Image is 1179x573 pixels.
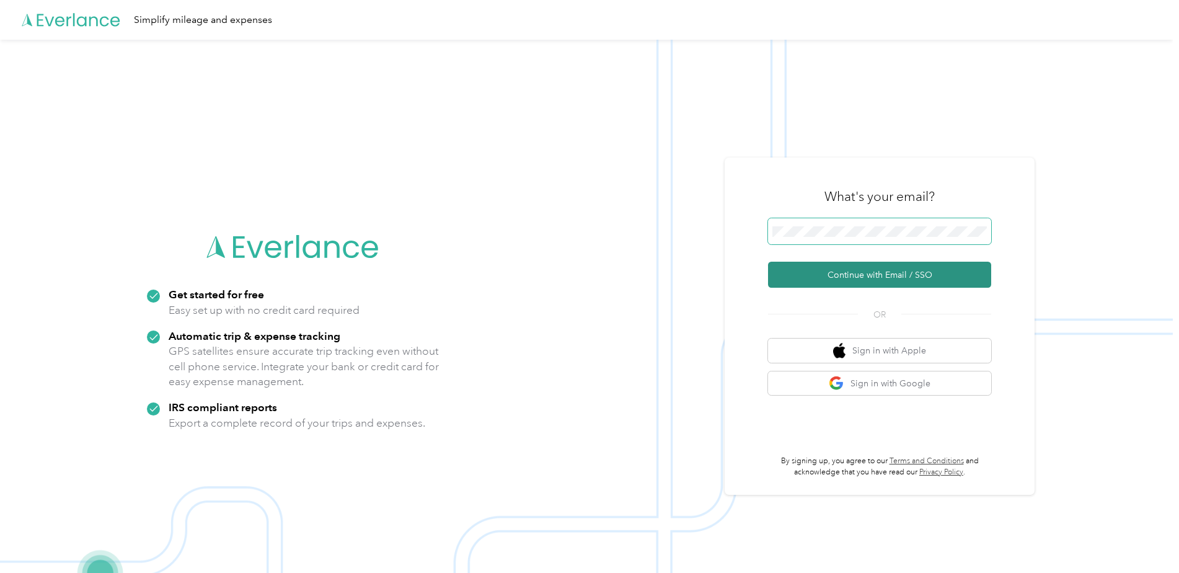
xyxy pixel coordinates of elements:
[919,468,963,477] a: Privacy Policy
[169,415,425,431] p: Export a complete record of your trips and expenses.
[833,343,846,358] img: apple logo
[768,339,991,363] button: apple logoSign in with Apple
[169,344,439,389] p: GPS satellites ensure accurate trip tracking even without cell phone service. Integrate your bank...
[890,456,964,466] a: Terms and Conditions
[768,456,991,477] p: By signing up, you agree to our and acknowledge that you have read our .
[768,262,991,288] button: Continue with Email / SSO
[169,288,264,301] strong: Get started for free
[169,303,360,318] p: Easy set up with no credit card required
[768,371,991,396] button: google logoSign in with Google
[169,329,340,342] strong: Automatic trip & expense tracking
[169,401,277,414] strong: IRS compliant reports
[134,12,272,28] div: Simplify mileage and expenses
[858,308,901,321] span: OR
[824,188,935,205] h3: What's your email?
[829,376,844,391] img: google logo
